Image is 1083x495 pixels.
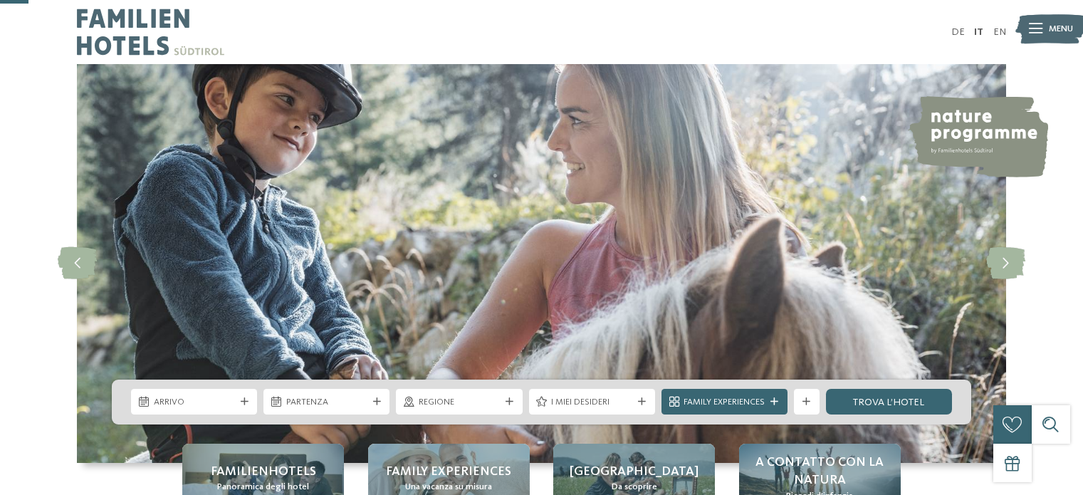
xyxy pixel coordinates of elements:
span: Family Experiences [684,396,765,409]
span: Una vacanza su misura [405,481,492,494]
span: I miei desideri [551,396,632,409]
img: Family hotel Alto Adige: the happy family places! [77,64,1006,463]
span: Menu [1049,23,1073,36]
span: Family experiences [386,463,511,481]
a: DE [951,27,965,37]
span: [GEOGRAPHIC_DATA] [570,463,699,481]
a: EN [993,27,1006,37]
span: Partenza [286,396,367,409]
span: Regione [419,396,500,409]
a: trova l’hotel [826,389,952,415]
span: A contatto con la natura [752,454,888,489]
span: Panoramica degli hotel [217,481,309,494]
a: IT [974,27,983,37]
span: Arrivo [154,396,235,409]
span: Familienhotels [211,463,316,481]
span: Da scoprire [612,481,657,494]
img: nature programme by Familienhotels Südtirol [907,96,1048,177]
